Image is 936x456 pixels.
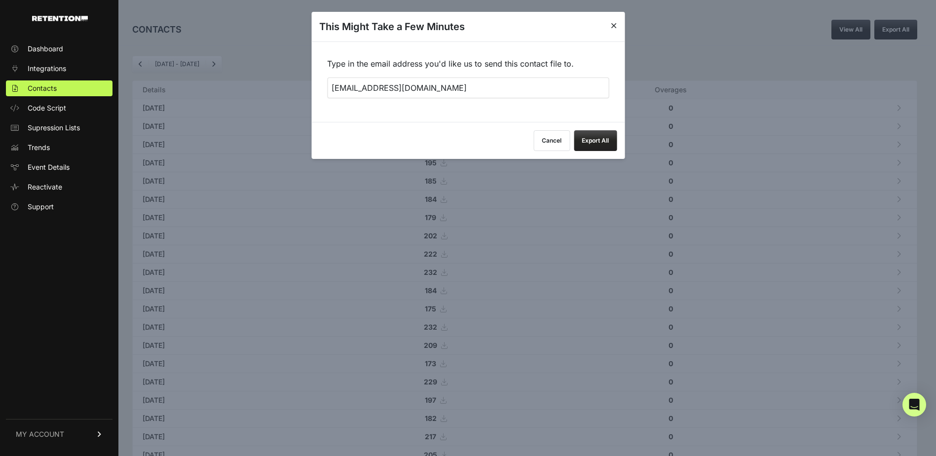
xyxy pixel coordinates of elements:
span: Trends [28,143,50,152]
a: Supression Lists [6,120,112,136]
div: Type in the email address you'd like us to send this contact file to. [311,41,625,122]
div: Open Intercom Messenger [902,393,926,417]
span: Support [28,202,54,212]
a: Integrations [6,61,112,76]
a: Event Details [6,159,112,175]
img: Retention.com [32,16,88,21]
span: Contacts [28,83,57,93]
span: Dashboard [28,44,63,54]
a: Reactivate [6,179,112,195]
span: Reactivate [28,182,62,192]
span: Code Script [28,103,66,113]
a: Dashboard [6,41,112,57]
a: Trends [6,140,112,155]
input: + Add recipient [327,77,609,98]
span: Supression Lists [28,123,80,133]
a: Code Script [6,100,112,116]
h3: This Might Take a Few Minutes [319,20,465,34]
a: MY ACCOUNT [6,419,112,449]
span: MY ACCOUNT [16,429,64,439]
button: Cancel [533,130,570,151]
a: Support [6,199,112,215]
a: Contacts [6,80,112,96]
span: Event Details [28,162,70,172]
button: Export All [574,130,617,151]
span: Integrations [28,64,66,74]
